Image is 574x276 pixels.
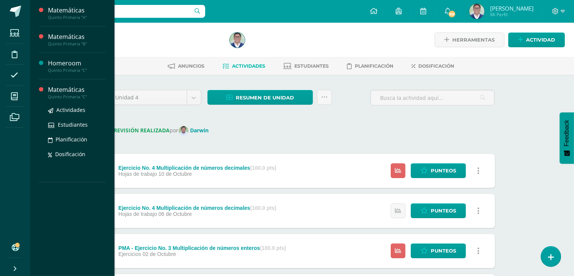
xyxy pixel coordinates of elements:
[190,127,209,134] strong: Darwin
[110,126,495,136] div: por
[48,33,105,41] div: Matemáticas
[168,60,205,72] a: Anuncios
[48,41,105,47] div: Quinto Primaria "B"
[48,59,105,68] div: Homeroom
[118,171,157,177] span: Hojas de trabajo
[56,136,87,143] span: Planificación
[118,211,157,217] span: Hojas de trabajo
[179,127,212,134] a: Darwin
[110,90,201,105] a: Unidad 4
[118,165,276,171] div: Ejercicio No. 4 Multiplicación de números decimales
[223,60,266,72] a: Actividades
[371,90,494,105] input: Busca la actividad aquí...
[448,10,456,18] span: 88
[35,5,205,18] input: Busca un usuario...
[118,251,141,257] span: Ejercicios
[110,127,170,134] strong: REVISIÓN REALIZADA
[490,11,534,18] span: Mi Perfil
[48,120,105,129] a: Estudiantes
[48,6,105,20] a: MatemáticasQuinto Primaria "A"
[118,205,276,211] div: Ejercicio No. 4 Multiplicación de números decimales
[48,15,105,20] div: Quinto Primaria "A"
[118,245,286,251] div: PMA - Ejercicio No. 3 Multiplicación de números enteros
[48,85,105,94] div: Matemáticas
[158,171,192,177] span: 10 de Octubre
[55,150,85,158] span: Dosificación
[59,42,221,49] div: Quinto Primaria 'B'
[48,150,105,158] a: Dosificación
[207,90,313,105] a: Resumen de unidad
[56,106,85,113] span: Actividades
[48,68,105,73] div: Quinto Primaria "C"
[469,4,484,19] img: 2ab4296ce25518738161d0eb613a9661.png
[232,63,266,69] span: Actividades
[490,5,534,12] span: [PERSON_NAME]
[236,91,294,105] span: Resumen de unidad
[116,90,181,105] span: Unidad 4
[431,204,456,218] span: Punteos
[48,33,105,47] a: MatemáticasQuinto Primaria "B"
[411,163,466,178] a: Punteos
[355,63,394,69] span: Planificación
[48,85,105,99] a: MatemáticasQuinto Primaria "C"
[295,63,329,69] span: Estudiantes
[142,251,176,257] span: 02 de Octubre
[508,33,565,47] a: Actividad
[250,205,276,211] strong: (100.0 pts)
[411,243,466,258] a: Punteos
[178,63,205,69] span: Anuncios
[230,33,245,48] img: 2ab4296ce25518738161d0eb613a9661.png
[435,33,504,47] a: Herramientas
[48,6,105,15] div: Matemáticas
[452,33,495,47] span: Herramientas
[419,63,455,69] span: Dosificación
[411,203,466,218] a: Punteos
[431,244,456,258] span: Punteos
[48,135,105,144] a: Planificación
[48,94,105,99] div: Quinto Primaria "C"
[250,165,276,171] strong: (100.0 pts)
[48,59,105,73] a: HomeroomQuinto Primaria "C"
[284,60,329,72] a: Estudiantes
[347,60,394,72] a: Planificación
[58,121,88,128] span: Estudiantes
[158,211,192,217] span: 06 de Octubre
[412,60,455,72] a: Dosificación
[260,245,286,251] strong: (100.0 pts)
[563,120,570,146] span: Feedback
[48,105,105,114] a: Actividades
[431,164,456,178] span: Punteos
[179,126,189,136] img: 57b0aa2598beb1b81eb5105011245eb2.png
[526,33,555,47] span: Actividad
[560,112,574,164] button: Feedback - Mostrar encuesta
[59,31,221,42] h1: Matemáticas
